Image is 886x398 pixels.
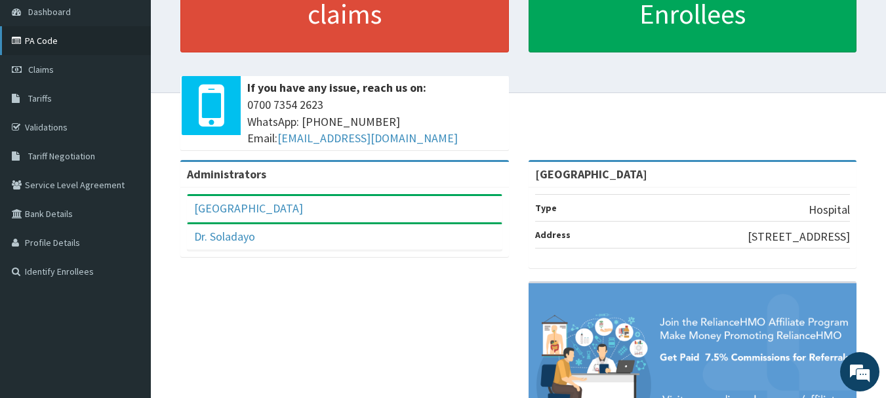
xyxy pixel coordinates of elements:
[28,64,54,75] span: Claims
[247,80,426,95] b: If you have any issue, reach us on:
[194,229,255,244] a: Dr. Soladayo
[187,167,266,182] b: Administrators
[24,66,53,98] img: d_794563401_company_1708531726252_794563401
[535,167,647,182] strong: [GEOGRAPHIC_DATA]
[194,201,303,216] a: [GEOGRAPHIC_DATA]
[535,202,557,214] b: Type
[748,228,850,245] p: [STREET_ADDRESS]
[68,73,220,90] div: Chat with us now
[535,229,571,241] b: Address
[28,6,71,18] span: Dashboard
[7,262,250,308] textarea: Type your message and hit 'Enter'
[247,96,502,147] span: 0700 7354 2623 WhatsApp: [PHONE_NUMBER] Email:
[809,201,850,218] p: Hospital
[76,117,181,249] span: We're online!
[277,130,458,146] a: [EMAIL_ADDRESS][DOMAIN_NAME]
[215,7,247,38] div: Minimize live chat window
[28,150,95,162] span: Tariff Negotiation
[28,92,52,104] span: Tariffs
